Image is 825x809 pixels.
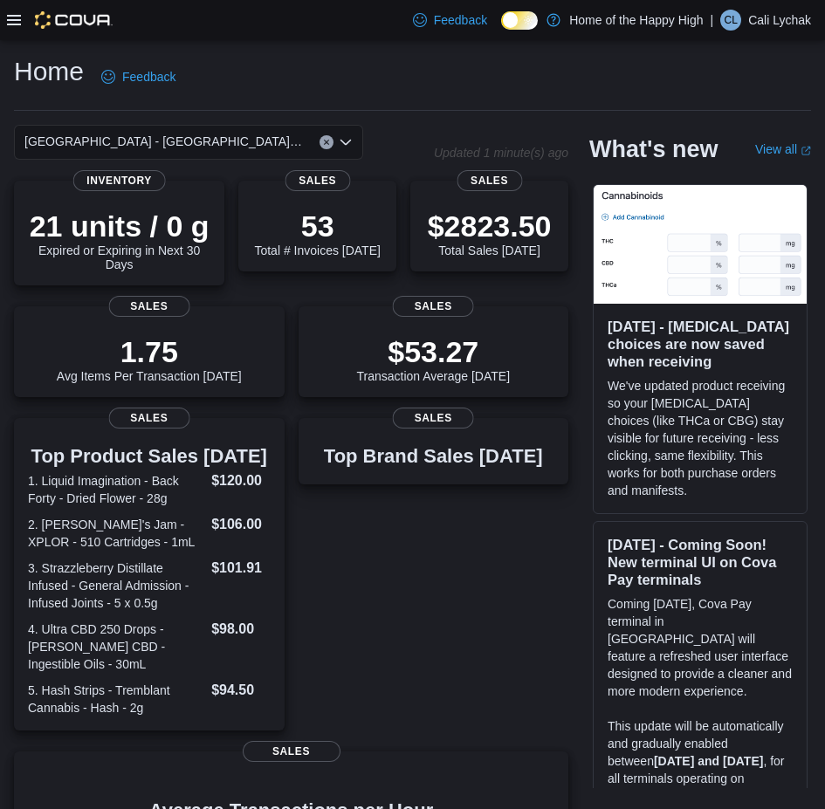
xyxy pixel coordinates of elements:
[72,170,166,191] span: Inventory
[108,408,189,428] span: Sales
[211,619,270,640] dd: $98.00
[748,10,811,31] p: Cali Lychak
[393,408,474,428] span: Sales
[801,146,811,156] svg: External link
[428,209,552,243] p: $2823.50
[94,59,182,94] a: Feedback
[428,209,552,257] div: Total Sales [DATE]
[356,334,510,369] p: $53.27
[324,446,543,467] h3: Top Brand Sales [DATE]
[24,131,302,152] span: [GEOGRAPHIC_DATA] - [GEOGRAPHIC_DATA] - Fire & Flower
[320,135,333,149] button: Clear input
[28,472,204,507] dt: 1. Liquid Imagination - Back Forty - Dried Flower - 28g
[211,558,270,579] dd: $101.91
[211,514,270,535] dd: $106.00
[457,170,522,191] span: Sales
[122,68,175,86] span: Feedback
[393,296,474,317] span: Sales
[569,10,703,31] p: Home of the Happy High
[434,146,568,160] p: Updated 1 minute(s) ago
[406,3,494,38] a: Feedback
[28,620,204,673] dt: 4. Ultra CBD 250 Drops - [PERSON_NAME] CBD - Ingestible Oils - 30mL
[501,11,538,30] input: Dark Mode
[28,559,204,612] dt: 3. Strazzleberry Distillate Infused - General Admission - Infused Joints - 5 x 0.5g
[28,516,204,551] dt: 2. [PERSON_NAME]'s Jam - XPLOR - 510 Cartridges - 1mL
[755,142,811,156] a: View allExternal link
[28,446,271,467] h3: Top Product Sales [DATE]
[254,209,380,257] div: Total # Invoices [DATE]
[243,741,340,762] span: Sales
[356,334,510,383] div: Transaction Average [DATE]
[720,10,741,31] div: Cali Lychak
[654,754,763,768] strong: [DATE] and [DATE]
[254,209,380,243] p: 53
[724,10,737,31] span: CL
[608,318,793,370] h3: [DATE] - [MEDICAL_DATA] choices are now saved when receiving
[501,30,502,31] span: Dark Mode
[35,11,113,29] img: Cova
[589,135,718,163] h2: What's new
[28,209,210,243] p: 21 units / 0 g
[285,170,350,191] span: Sales
[434,11,487,29] span: Feedback
[28,209,210,271] div: Expired or Expiring in Next 30 Days
[14,54,84,89] h1: Home
[339,135,353,149] button: Open list of options
[608,536,793,588] h3: [DATE] - Coming Soon! New terminal UI on Cova Pay terminals
[211,470,270,491] dd: $120.00
[711,10,714,31] p: |
[608,595,793,700] p: Coming [DATE], Cova Pay terminal in [GEOGRAPHIC_DATA] will feature a refreshed user interface des...
[211,680,270,701] dd: $94.50
[57,334,242,369] p: 1.75
[108,296,189,317] span: Sales
[608,377,793,499] p: We've updated product receiving so your [MEDICAL_DATA] choices (like THCa or CBG) stay visible fo...
[57,334,242,383] div: Avg Items Per Transaction [DATE]
[28,682,204,716] dt: 5. Hash Strips - Tremblant Cannabis - Hash - 2g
